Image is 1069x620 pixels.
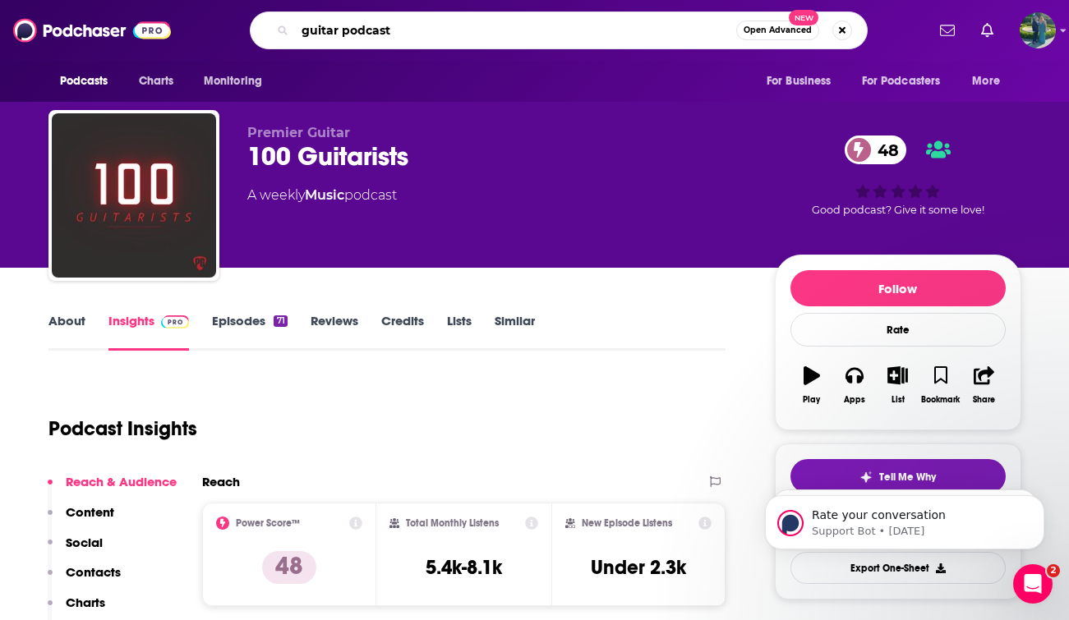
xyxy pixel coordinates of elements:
div: 71 [274,315,287,327]
a: InsightsPodchaser Pro [108,313,190,351]
img: User Profile [1020,12,1056,48]
div: 48Good podcast? Give it some love! [775,125,1021,227]
span: 48 [861,135,907,164]
p: 48 [262,551,316,584]
p: Reach & Audience [66,474,177,489]
a: Show notifications dropdown [933,16,961,44]
span: 2 [1047,564,1060,577]
button: Play [790,356,833,415]
a: Similar [495,313,535,351]
span: Monitoring [204,70,262,93]
div: Search podcasts, credits, & more... [250,11,868,49]
span: Logged in as MegBeccari [1020,12,1056,48]
a: Music [305,187,344,203]
h1: Podcast Insights [48,416,197,441]
button: open menu [192,66,283,97]
div: A weekly podcast [247,186,397,205]
button: tell me why sparkleTell Me Why [790,459,1006,494]
button: open menu [755,66,852,97]
h2: Power Score™ [236,517,300,529]
a: Episodes71 [212,313,287,351]
span: More [972,70,1000,93]
img: 100 Guitarists [52,113,216,278]
iframe: Intercom notifications message [740,461,1069,576]
img: Podchaser Pro [161,315,190,328]
button: open menu [48,66,130,97]
div: Share [973,395,995,405]
div: List [892,395,905,405]
p: Contacts [66,564,121,580]
a: Reviews [311,313,358,351]
button: Apps [833,356,876,415]
div: Rate [790,313,1006,347]
a: About [48,313,85,351]
p: Content [66,504,114,520]
span: Podcasts [60,70,108,93]
span: For Business [767,70,832,93]
img: Podchaser - Follow, Share and Rate Podcasts [13,15,171,46]
button: Follow [790,270,1006,306]
a: Show notifications dropdown [975,16,1000,44]
span: For Podcasters [862,70,941,93]
button: open menu [851,66,965,97]
a: Charts [128,66,184,97]
button: List [876,356,919,415]
p: Social [66,535,103,550]
button: Reach & Audience [48,474,177,504]
span: Charts [139,70,174,93]
button: Open AdvancedNew [736,21,819,40]
input: Search podcasts, credits, & more... [295,17,736,44]
a: Lists [447,313,472,351]
button: Social [48,535,103,565]
div: Bookmark [921,395,960,405]
p: Charts [66,595,105,610]
div: Apps [844,395,865,405]
a: 48 [845,135,907,164]
h2: Reach [202,474,240,489]
span: Premier Guitar [247,125,350,140]
span: Good podcast? Give it some love! [812,204,984,216]
h2: New Episode Listens [582,517,672,529]
div: Play [803,395,820,405]
button: Bookmark [919,356,962,415]
button: Contacts [48,564,121,595]
button: Content [48,504,114,535]
h3: Under 2.3k [591,555,686,580]
span: Open Advanced [744,26,812,34]
h3: 5.4k-8.1k [426,555,502,580]
span: New [789,10,818,25]
button: open menu [961,66,1021,97]
button: Show profile menu [1020,12,1056,48]
a: Credits [381,313,424,351]
h2: Total Monthly Listens [406,517,499,529]
button: Share [962,356,1005,415]
iframe: Intercom live chat [1013,564,1053,604]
